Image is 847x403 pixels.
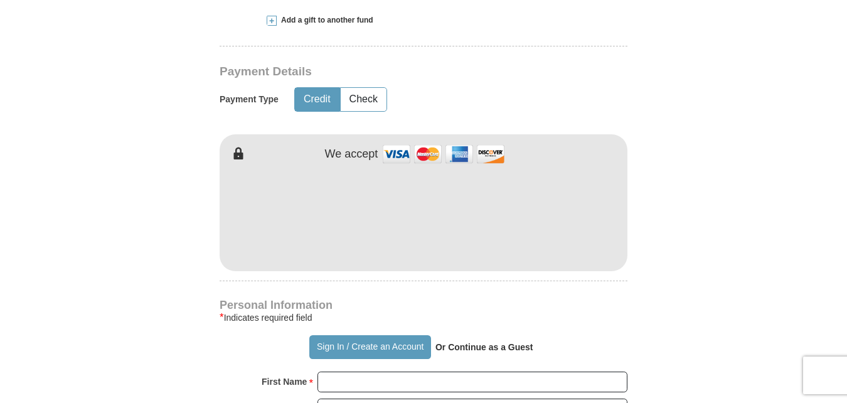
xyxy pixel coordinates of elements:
[220,65,540,79] h3: Payment Details
[277,15,373,26] span: Add a gift to another fund
[295,88,339,111] button: Credit
[341,88,386,111] button: Check
[309,335,430,359] button: Sign In / Create an Account
[435,342,533,352] strong: Or Continue as a Guest
[262,373,307,390] strong: First Name
[220,94,279,105] h5: Payment Type
[325,148,378,161] h4: We accept
[381,141,506,168] img: credit cards accepted
[220,310,627,325] div: Indicates required field
[220,300,627,310] h4: Personal Information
